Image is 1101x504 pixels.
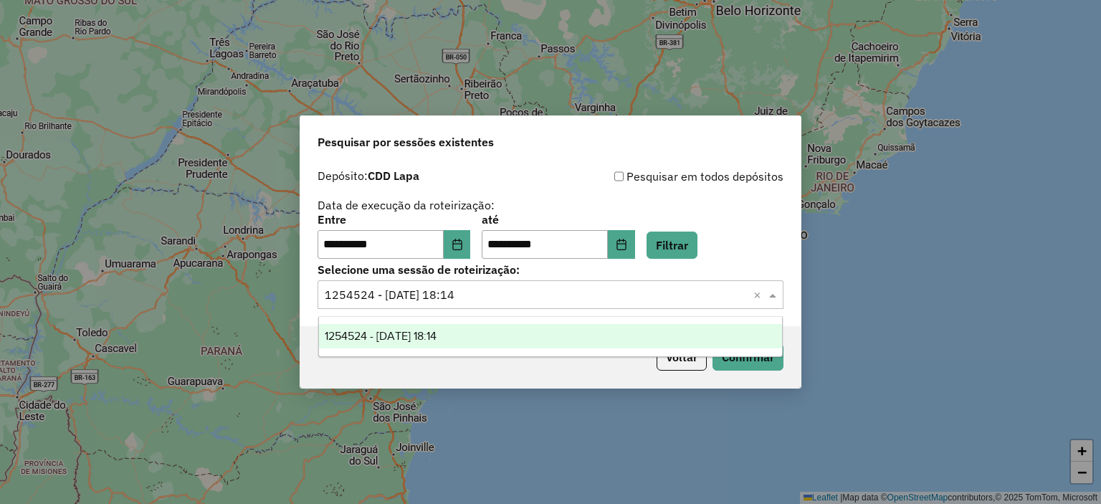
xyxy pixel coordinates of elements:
ng-dropdown-panel: Options list [318,316,783,357]
div: Pesquisar em todos depósitos [550,168,783,185]
label: Selecione uma sessão de roteirização: [318,261,783,278]
label: Depósito: [318,167,419,184]
button: Choose Date [608,230,635,259]
button: Filtrar [647,232,697,259]
label: até [482,211,634,228]
button: Choose Date [444,230,471,259]
label: Entre [318,211,470,228]
span: Clear all [753,286,766,303]
label: Data de execução da roteirização: [318,196,495,214]
span: Pesquisar por sessões existentes [318,133,494,151]
strong: CDD Lapa [368,168,419,183]
span: 1254524 - [DATE] 18:14 [325,330,437,342]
